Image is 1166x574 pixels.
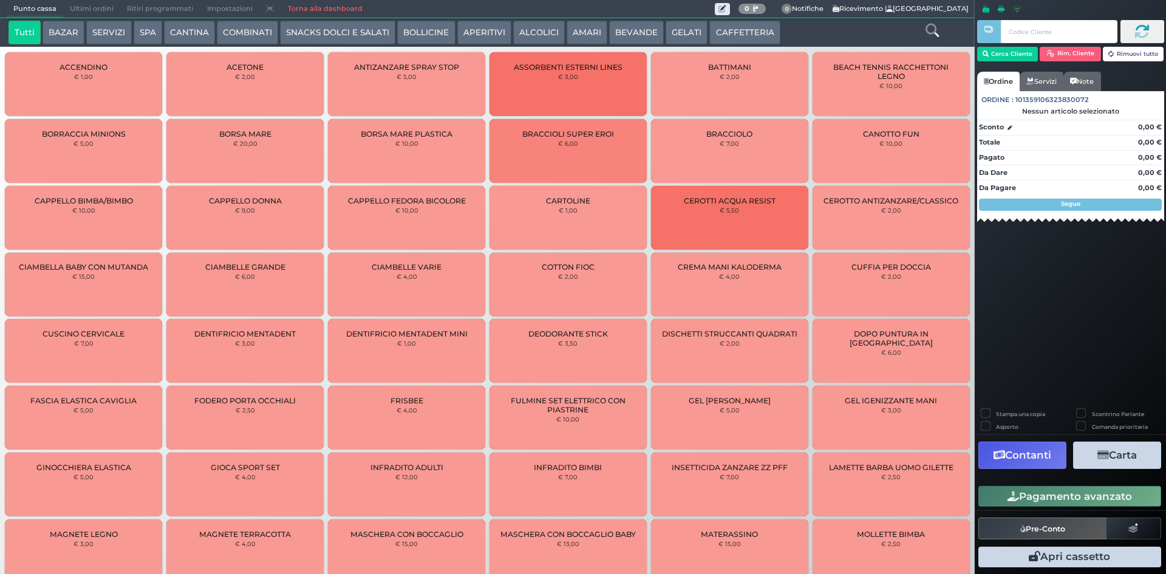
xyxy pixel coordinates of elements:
span: MASCHERA CON BOCCAGLIO [350,530,463,539]
span: Ultimi ordini [63,1,120,18]
span: DOPO PUNTURA IN [GEOGRAPHIC_DATA] [822,329,959,347]
span: GEL IGENIZZANTE MANI [845,396,937,405]
span: ACCENDINO [60,63,107,72]
span: BORSA MARE PLASTICA [361,129,452,138]
small: € 2,50 [881,540,901,547]
small: € 3,00 [73,540,94,547]
strong: Da Dare [979,168,1007,177]
span: INFRADITO ADULTI [370,463,443,472]
button: Tutti [9,21,41,45]
small: € 13,00 [557,540,579,547]
small: € 5,00 [720,406,740,414]
label: Scontrino Parlante [1092,410,1144,418]
small: € 9,00 [235,207,255,214]
strong: Totale [979,138,1000,146]
small: € 3,00 [881,406,901,414]
span: DENTIFRICIO MENTADENT MINI [346,329,468,338]
small: € 20,00 [233,140,257,147]
button: APERITIVI [457,21,511,45]
strong: 0,00 € [1138,138,1162,146]
span: Ordine : [981,95,1014,105]
button: BEVANDE [609,21,664,45]
button: COMBINATI [217,21,278,45]
strong: 0,00 € [1138,183,1162,192]
span: CIAMBELLA BABY CON MUTANDA [19,262,148,272]
small: € 1,00 [559,207,578,214]
span: Punto cassa [7,1,63,18]
button: BOLLICINE [397,21,455,45]
span: ASSORBENTI ESTERNI LINES [514,63,622,72]
span: GEL [PERSON_NAME] [689,396,771,405]
b: 0 [745,4,749,13]
small: € 15,00 [718,540,741,547]
strong: Segue [1061,200,1080,208]
span: Impostazioni [200,1,259,18]
small: € 3,00 [235,340,255,347]
small: € 3,00 [558,73,578,80]
small: € 2,50 [236,406,255,414]
small: € 1,00 [397,340,416,347]
small: € 4,00 [719,273,740,280]
small: € 2,00 [881,273,901,280]
span: ANTIZANZARE SPRAY STOP [354,63,459,72]
span: COTTON FIOC [542,262,595,272]
button: Carta [1073,442,1161,469]
small: € 15,00 [72,273,95,280]
small: € 5,00 [73,140,94,147]
small: € 6,00 [558,140,578,147]
small: € 10,00 [395,140,418,147]
small: € 15,00 [395,540,418,547]
strong: Sconto [979,122,1004,132]
button: SNACKS DOLCI E SALATI [280,21,395,45]
span: GINOCCHIERA ELASTICA [36,463,131,472]
small: € 5,50 [720,207,739,214]
button: ALCOLICI [513,21,565,45]
strong: 0,00 € [1138,168,1162,177]
span: CANOTTO FUN [863,129,919,138]
small: € 4,00 [397,406,417,414]
small: € 10,00 [556,415,579,423]
span: MAGNETE LEGNO [50,530,118,539]
small: € 6,00 [881,349,901,356]
span: FULMINE SET ELETTRICO CON PIASTRINE [500,396,636,414]
small: € 2,00 [881,207,901,214]
label: Stampa una copia [996,410,1045,418]
strong: 0,00 € [1138,123,1162,131]
span: CUSCINO CERVICALE [43,329,124,338]
span: MATERASSINO [701,530,758,539]
span: MOLLETTE BIMBA [857,530,925,539]
small: € 4,00 [235,540,256,547]
small: € 10,00 [879,82,902,89]
span: BRACCIOLO [706,129,752,138]
label: Comanda prioritaria [1092,423,1148,431]
span: FODERO PORTA OCCHIALI [194,396,296,405]
span: CIAMBELLE VARIE [372,262,442,272]
button: CAFFETTERIA [709,21,780,45]
small: € 2,00 [720,340,740,347]
input: Codice Cliente [1001,20,1117,43]
span: DISCHETTI STRUCCANTI QUADRATI [662,329,797,338]
span: GIOCA SPORT SET [211,463,280,472]
span: CARTOLINE [546,196,590,205]
span: INSETTICIDA ZANZARE ZZ PFF [672,463,788,472]
span: CIAMBELLE GRANDE [205,262,285,272]
span: CREMA MANI KALODERMA [678,262,782,272]
small: € 2,00 [558,273,578,280]
span: 101359106323830072 [1015,95,1089,105]
small: € 10,00 [395,207,418,214]
small: € 5,00 [73,406,94,414]
div: Nessun articolo selezionato [977,107,1164,115]
span: MASCHERA CON BOCCAGLIO BABY [500,530,636,539]
button: CANTINA [164,21,215,45]
a: Servizi [1020,72,1063,91]
span: MAGNETE TERRACOTTA [199,530,291,539]
small: € 3,50 [558,340,578,347]
strong: 0,00 € [1138,153,1162,162]
span: BEACH TENNIS RACCHETTONI LEGNO [822,63,959,81]
span: DEODORANTE STICK [528,329,608,338]
span: DENTIFRICIO MENTADENT [194,329,296,338]
small: € 7,00 [558,473,578,480]
small: € 1,00 [74,73,93,80]
span: CAPPELLO BIMBA/BIMBO [35,196,133,205]
button: AMARI [567,21,607,45]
